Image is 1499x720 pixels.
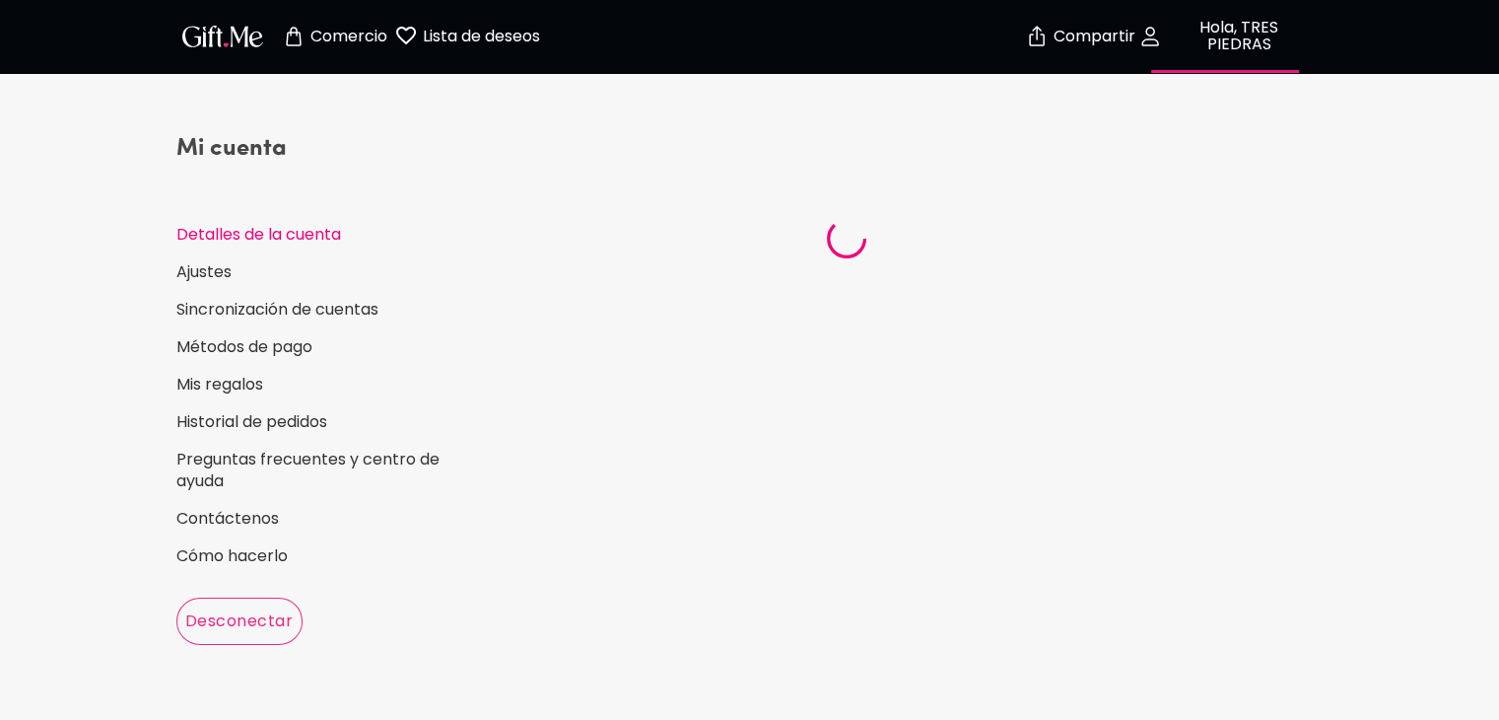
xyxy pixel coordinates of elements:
[310,25,387,47] font: Comercio
[1126,5,1324,68] button: Hola, TRES PIEDRAS
[185,610,293,632] font: Desconectar
[176,598,303,645] button: Desconectar
[1054,25,1135,47] font: Compartir
[176,223,341,246] font: Detalles de la cuenta
[176,544,288,567] font: Cómo hacerlo
[1025,25,1049,48] img: seguro
[178,22,267,50] img: Logotipo de GiftMe
[176,25,269,48] button: Logotipo de GiftMe
[281,5,389,68] button: Página de la tienda
[176,410,327,433] font: Historial de pedidos
[176,373,263,396] font: Mis regalos
[176,507,279,530] font: Contáctenos
[1199,16,1278,55] font: Hola, TRES PIEDRAS
[176,137,287,161] font: Mi cuenta
[176,298,378,321] font: Sincronización de cuentas
[176,260,232,283] font: Ajustes
[176,448,440,492] font: Preguntas frecuentes y centro de ayuda
[176,335,312,358] font: Métodos de pago
[423,25,540,47] font: Lista de deseos
[413,5,521,68] button: Página de lista de deseos
[1046,2,1115,71] button: Compartir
